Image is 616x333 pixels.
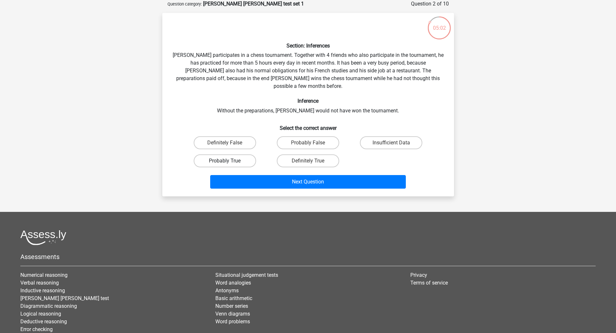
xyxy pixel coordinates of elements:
a: Logical reasoning [20,311,61,317]
label: Definitely False [194,136,256,149]
a: Verbal reasoning [20,280,59,286]
h5: Assessments [20,253,596,261]
a: Privacy [410,272,427,278]
a: Terms of service [410,280,448,286]
label: Probably False [277,136,339,149]
a: Word analogies [215,280,251,286]
strong: [PERSON_NAME] [PERSON_NAME] test set 1 [203,1,304,7]
a: [PERSON_NAME] [PERSON_NAME] test [20,295,109,301]
a: Error checking [20,326,53,332]
div: 05:02 [427,16,451,32]
small: Question category: [168,2,202,6]
h6: Section: Inferences [173,43,444,49]
a: Deductive reasoning [20,318,67,325]
button: Next Question [210,175,406,189]
a: Diagrammatic reasoning [20,303,77,309]
h6: Select the correct answer [173,120,444,131]
div: [PERSON_NAME] participates in a chess tournament. Together with 4 friends who also participate in... [165,18,451,191]
a: Word problems [215,318,250,325]
a: Basic arithmetic [215,295,252,301]
label: Insufficient Data [360,136,422,149]
a: Antonyms [215,287,239,294]
h6: Inference [173,98,444,104]
a: Venn diagrams [215,311,250,317]
label: Probably True [194,154,256,167]
a: Number series [215,303,248,309]
a: Numerical reasoning [20,272,68,278]
img: Assessly logo [20,230,66,245]
a: Inductive reasoning [20,287,65,294]
label: Definitely True [277,154,339,167]
a: Situational judgement tests [215,272,278,278]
